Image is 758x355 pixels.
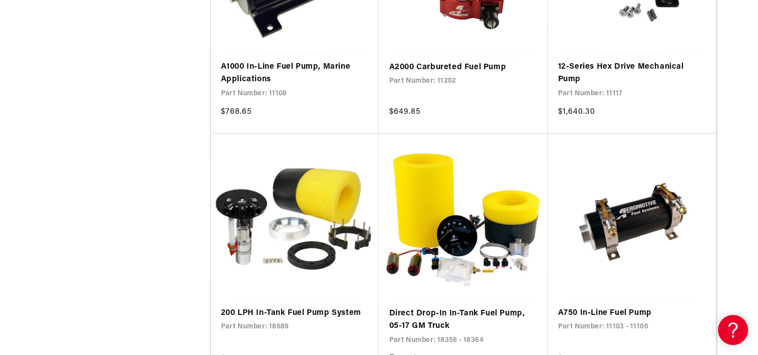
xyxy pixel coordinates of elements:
[221,61,369,86] a: A1000 In-Line Fuel Pump, Marine Applications
[389,307,538,333] a: Direct Drop-In In-Tank Fuel Pump, 05-17 GM Truck
[558,61,706,86] a: 12-Series Hex Drive Mechanical Pump
[221,307,369,320] a: 200 LPH In-Tank Fuel Pump System
[558,307,706,320] a: A750 In-Line Fuel Pump
[389,61,538,74] a: A2000 Carbureted Fuel Pump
